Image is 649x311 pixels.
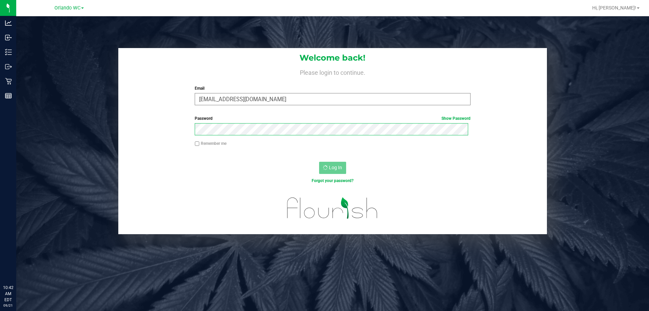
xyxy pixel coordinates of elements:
[592,5,636,10] span: Hi, [PERSON_NAME]!
[5,34,12,41] inline-svg: Inbound
[118,68,547,76] h4: Please login to continue.
[195,85,470,91] label: Email
[312,178,354,183] a: Forgot your password?
[3,285,13,303] p: 10:42 AM EDT
[3,303,13,308] p: 09/21
[195,140,226,147] label: Remember me
[319,162,346,174] button: Log In
[329,165,342,170] span: Log In
[118,53,547,62] h1: Welcome back!
[5,78,12,85] inline-svg: Retail
[5,92,12,99] inline-svg: Reports
[195,141,199,146] input: Remember me
[5,49,12,55] inline-svg: Inventory
[5,63,12,70] inline-svg: Outbound
[195,116,213,121] span: Password
[54,5,80,11] span: Orlando WC
[441,116,471,121] a: Show Password
[279,191,386,225] img: flourish_logo.svg
[5,20,12,26] inline-svg: Analytics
